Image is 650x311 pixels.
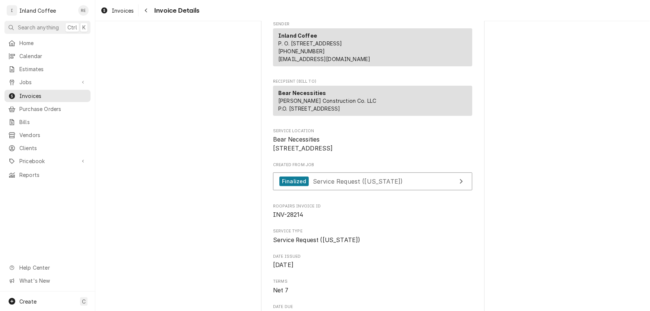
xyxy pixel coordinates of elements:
[273,162,472,194] div: Created From Job
[273,203,472,209] span: Roopairs Invoice ID
[273,279,472,285] span: Terms
[4,169,91,181] a: Reports
[273,203,472,219] div: Roopairs Invoice ID
[273,21,472,27] span: Sender
[4,142,91,154] a: Clients
[273,28,472,66] div: Sender
[19,105,87,113] span: Purchase Orders
[273,228,472,234] span: Service Type
[4,90,91,102] a: Invoices
[140,4,152,16] button: Navigate back
[19,78,76,86] span: Jobs
[273,254,472,270] div: Date Issued
[19,92,87,100] span: Invoices
[19,65,87,73] span: Estimates
[19,277,86,285] span: What's New
[273,135,472,153] span: Service Location
[19,7,56,15] div: Inland Coffee
[82,298,86,305] span: C
[4,155,91,167] a: Go to Pricebook
[112,7,134,15] span: Invoices
[273,21,472,70] div: Invoice Sender
[19,171,87,179] span: Reports
[19,298,37,305] span: Create
[4,129,91,141] a: Vendors
[273,128,472,153] div: Service Location
[273,136,333,152] span: Bear Necessities [STREET_ADDRESS]
[273,211,303,218] span: INV-28214
[18,23,59,31] span: Search anything
[278,48,325,54] a: [PHONE_NUMBER]
[273,172,472,191] a: View Job
[4,37,91,49] a: Home
[67,23,77,31] span: Ctrl
[278,90,326,96] strong: Bear Necessities
[4,274,91,287] a: Go to What's New
[273,86,472,116] div: Recipient (Bill To)
[19,264,86,272] span: Help Center
[273,228,472,244] div: Service Type
[273,287,288,294] span: Net 7
[152,6,199,16] span: Invoice Details
[278,98,376,112] span: [PERSON_NAME] Construction Co. LLC P.O. [STREET_ADDRESS]
[273,128,472,134] span: Service Location
[98,4,137,17] a: Invoices
[273,162,472,168] span: Created From Job
[78,5,89,16] div: RE
[7,5,17,16] div: I
[273,28,472,69] div: Sender
[4,76,91,88] a: Go to Jobs
[278,32,317,39] strong: Inland Coffee
[19,144,87,152] span: Clients
[4,116,91,128] a: Bills
[279,177,309,187] div: Finalized
[273,86,472,119] div: Recipient (Bill To)
[78,5,89,16] div: Ruth Easley's Avatar
[19,52,87,60] span: Calendar
[4,21,91,34] button: Search anythingCtrlK
[82,23,86,31] span: K
[273,304,472,310] span: Date Due
[19,39,87,47] span: Home
[19,131,87,139] span: Vendors
[4,103,91,115] a: Purchase Orders
[19,118,87,126] span: Bills
[4,50,91,62] a: Calendar
[4,63,91,75] a: Estimates
[273,254,472,260] span: Date Issued
[273,261,294,269] span: [DATE]
[273,79,472,119] div: Invoice Recipient
[278,56,370,62] a: [EMAIL_ADDRESS][DOMAIN_NAME]
[273,79,472,85] span: Recipient (Bill To)
[273,236,472,245] span: Service Type
[313,177,403,185] span: Service Request ([US_STATE])
[273,237,360,244] span: Service Request ([US_STATE])
[273,286,472,295] span: Terms
[278,40,342,47] span: P. O. [STREET_ADDRESS]
[19,157,76,165] span: Pricebook
[273,210,472,219] span: Roopairs Invoice ID
[4,261,91,274] a: Go to Help Center
[273,261,472,270] span: Date Issued
[273,279,472,295] div: Terms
